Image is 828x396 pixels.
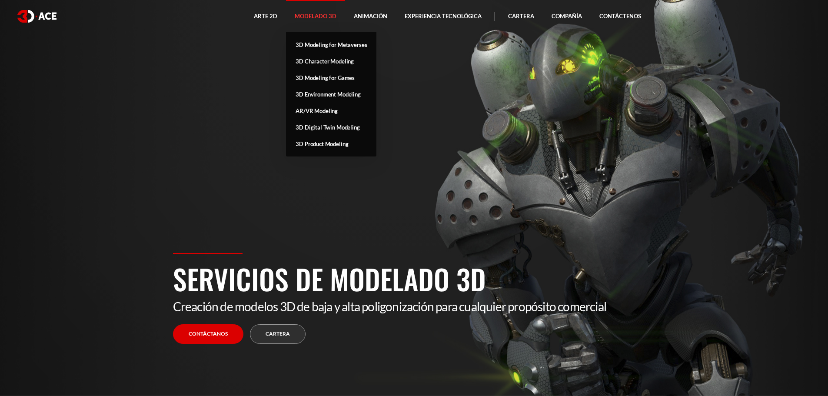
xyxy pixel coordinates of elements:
font: Contáctenos [599,13,641,20]
a: 3D Product Modeling [286,136,376,152]
font: Contáctanos [189,330,228,337]
a: Cartera [250,324,306,344]
img: logotipo blanco [17,10,57,23]
font: Animación [354,13,387,20]
a: 3D Digital Twin Modeling [286,119,376,136]
a: 3D Character Modeling [286,53,376,70]
font: Creación de modelos 3D de baja y alta poligonización para cualquier propósito comercial [173,299,606,314]
font: Cartera [266,330,290,337]
font: Experiencia tecnológica [405,13,482,20]
a: AR/VR Modeling [286,103,376,119]
a: 3D Environment Modeling [286,86,376,103]
a: 3D Modeling for Metaverses [286,37,376,53]
a: Contáctanos [173,324,243,344]
a: 3D Modeling for Games [286,70,376,86]
font: Modelado 3D [295,13,336,20]
font: Cartera [508,13,534,20]
font: Servicios de modelado 3D [173,258,486,299]
font: Compañía [552,13,582,20]
font: Arte 2D [254,13,277,20]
